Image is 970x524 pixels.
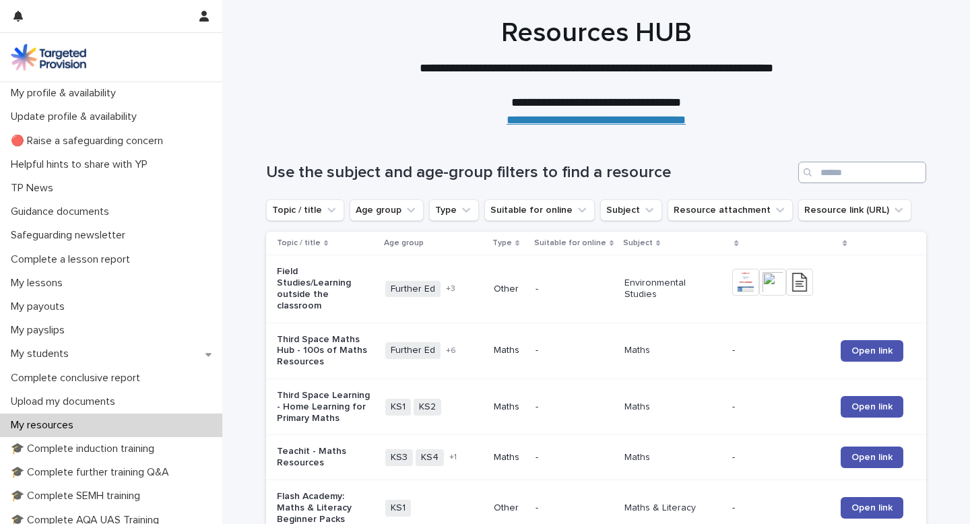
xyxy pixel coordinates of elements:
[841,396,903,418] a: Open link
[277,446,373,469] p: Teachit - Maths Resources
[536,401,614,413] p: -
[11,44,86,71] img: M5nRWzHhSzIhMunXDL62
[449,453,457,461] span: + 1
[732,401,829,413] p: -
[494,345,525,356] p: Maths
[494,284,525,295] p: Other
[851,346,893,356] span: Open link
[277,390,373,424] p: Third Space Learning - Home Learning for Primary Maths
[5,277,73,290] p: My lessons
[5,466,180,479] p: 🎓 Complete further training Q&A
[624,345,721,356] p: Maths
[600,199,662,221] button: Subject
[841,497,903,519] a: Open link
[5,135,174,148] p: 🔴 Raise a safeguarding concern
[266,379,926,434] tr: Third Space Learning - Home Learning for Primary MathsKS1KS2Maths-Maths-Open link
[624,502,721,514] p: Maths & Literacy
[429,199,479,221] button: Type
[266,17,926,49] h1: Resources HUB
[484,199,595,221] button: Suitable for online
[851,402,893,412] span: Open link
[5,182,64,195] p: TP News
[266,435,926,480] tr: Teachit - Maths ResourcesKS3KS4+1Maths-Maths-Open link
[841,447,903,468] a: Open link
[5,372,151,385] p: Complete conclusive report
[277,236,321,251] p: Topic / title
[851,503,893,513] span: Open link
[5,300,75,313] p: My payouts
[494,502,525,514] p: Other
[5,253,141,266] p: Complete a lesson report
[277,266,373,311] p: Field Studies/Learning outside the classroom
[446,285,455,293] span: + 3
[798,162,926,183] input: Search
[5,443,165,455] p: 🎓 Complete induction training
[5,158,158,171] p: Helpful hints to share with YP
[534,236,606,251] p: Suitable for online
[624,452,721,463] p: Maths
[5,419,84,432] p: My resources
[5,110,148,123] p: Update profile & availability
[494,401,525,413] p: Maths
[385,449,413,466] span: KS3
[851,453,893,462] span: Open link
[732,502,829,514] p: -
[5,490,151,502] p: 🎓 Complete SEMH training
[416,449,444,466] span: KS4
[266,323,926,379] tr: Third Space Maths Hub - 100s of Maths ResourcesFurther Ed+6Maths-Maths-Open link
[536,345,614,356] p: -
[732,452,829,463] p: -
[5,348,79,360] p: My students
[536,502,614,514] p: -
[5,205,120,218] p: Guidance documents
[5,229,136,242] p: Safeguarding newsletter
[536,452,614,463] p: -
[385,281,441,298] span: Further Ed
[624,277,721,300] p: Environmental Studies
[266,255,926,323] tr: Field Studies/Learning outside the classroomFurther Ed+3Other-Environmental Studies
[277,334,373,368] p: Third Space Maths Hub - 100s of Maths Resources
[385,399,411,416] span: KS1
[492,236,512,251] p: Type
[384,236,424,251] p: Age group
[385,500,411,517] span: KS1
[5,395,126,408] p: Upload my documents
[732,345,829,356] p: -
[841,340,903,362] a: Open link
[798,199,911,221] button: Resource link (URL)
[5,324,75,337] p: My payslips
[536,284,614,295] p: -
[266,163,793,183] h1: Use the subject and age-group filters to find a resource
[624,401,721,413] p: Maths
[350,199,424,221] button: Age group
[668,199,793,221] button: Resource attachment
[385,342,441,359] span: Further Ed
[414,399,441,416] span: KS2
[446,347,456,355] span: + 6
[494,452,525,463] p: Maths
[5,87,127,100] p: My profile & availability
[266,199,344,221] button: Topic / title
[623,236,653,251] p: Subject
